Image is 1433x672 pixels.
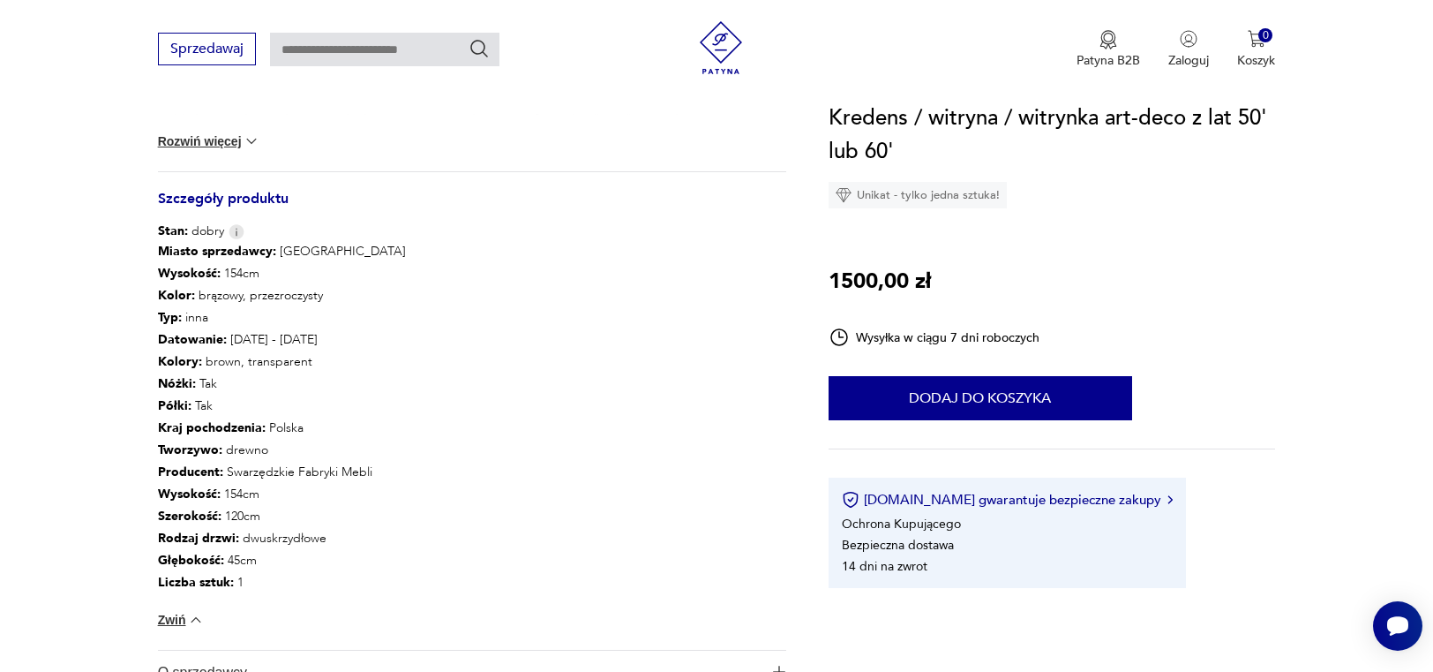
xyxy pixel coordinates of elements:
[158,328,406,351] p: [DATE] - [DATE]
[1099,30,1117,49] img: Ikona medalu
[158,442,222,458] b: Tworzywo :
[1167,495,1173,504] img: Ikona strzałki w prawo
[158,508,221,525] b: Szerokość :
[1077,30,1140,69] a: Ikona medaluPatyna B2B
[158,223,188,239] b: Stan:
[158,571,406,593] p: 1
[842,537,954,554] li: Bezpieczna dostawa
[1180,30,1197,48] img: Ikonka użytkownika
[842,491,1173,509] button: [DOMAIN_NAME] gwarantuje bezpieczne zakupy
[158,552,224,569] b: Głębokość :
[1077,52,1140,69] p: Patyna B2B
[158,287,195,304] b: Kolor:
[158,331,227,348] b: Datowanie :
[469,38,490,59] button: Szukaj
[1077,30,1140,69] button: Patyna B2B
[694,21,747,74] img: Patyna - sklep z meblami i dekoracjami vintage
[1248,30,1265,48] img: Ikona koszyka
[158,373,406,395] p: Tak
[158,439,406,461] p: drewno
[158,397,191,414] b: Półki :
[1237,30,1275,69] button: 0Koszyk
[158,461,406,483] p: Swarzędzkie Fabryki Mebli
[829,182,1007,208] div: Unikat - tylko jedna sztuka!
[158,265,221,282] b: Wysokość :
[158,549,406,571] p: 45cm
[829,265,931,298] p: 1500,00 zł
[836,187,852,203] img: Ikona diamentu
[158,33,256,65] button: Sprzedawaj
[158,417,406,439] p: Polska
[229,224,244,239] img: Info icon
[1373,601,1422,651] iframe: Smartsupp widget button
[1237,52,1275,69] p: Koszyk
[158,284,406,306] p: brązowy, przezroczysty
[158,419,266,436] b: Kraj pochodzenia :
[158,530,239,547] b: Rodzaj drzwi :
[187,611,205,629] img: chevron down
[158,375,196,392] b: Nóżki :
[171,112,786,137] li: dół z drewna z podwójnymi drzwiami - to jedna duża przestrzeń - nie są to dwie osobne szafki. Na ...
[842,516,961,532] li: Ochrona Kupującego
[158,223,224,240] span: dobry
[158,527,406,549] p: dwuskrzydłowe
[1168,52,1209,69] p: Zaloguj
[158,262,406,284] p: 154cm
[158,306,406,328] p: inna
[158,132,260,150] button: Rozwiń więcej
[158,574,234,591] b: Liczba sztuk:
[158,309,182,326] b: Typ :
[842,491,859,509] img: Ikona certyfikatu
[829,327,1040,348] div: Wysyłka w ciągu 7 dni roboczych
[158,243,276,260] b: Miasto sprzedawcy :
[158,611,205,629] button: Zwiń
[842,558,927,575] li: 14 dni na zwrot
[158,351,406,373] p: brown, transparent
[1168,30,1209,69] button: Zaloguj
[158,44,256,57] a: Sprzedawaj
[829,102,1276,169] h1: Kredens / witryna / witrynka art-deco z lat 50' lub 60'
[829,376,1132,420] button: Dodaj do koszyka
[243,132,260,150] img: chevron down
[158,353,202,370] b: Kolory :
[158,505,406,527] p: 120cm
[158,483,406,505] p: 154cm
[158,193,786,223] h3: Szczegóły produktu
[158,464,223,480] b: Producent :
[158,240,406,262] p: [GEOGRAPHIC_DATA]
[158,395,406,417] p: Tak
[1258,28,1273,43] div: 0
[158,486,221,502] b: Wysokość :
